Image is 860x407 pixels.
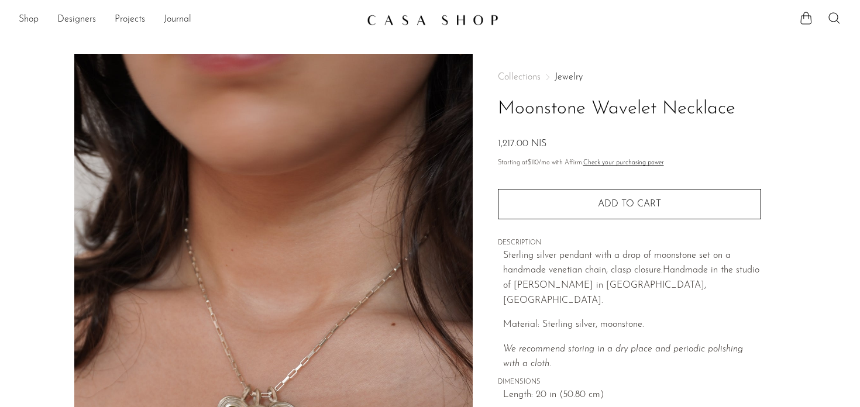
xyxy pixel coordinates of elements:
[583,160,664,166] a: Check your purchasing power - Learn more about Affirm Financing (opens in modal)
[503,318,761,333] p: Material: Sterling silver, moonstone.
[498,158,761,168] p: Starting at /mo with Affirm.
[57,12,96,27] a: Designers
[498,73,541,82] span: Collections
[498,73,761,82] nav: Breadcrumbs
[503,344,743,369] em: We recommend storing in a dry place and periodic polishing with a cloth.
[498,189,761,219] button: Add to cart
[528,160,539,166] span: $110
[503,388,761,403] span: Length: 20 in (50.80 cm)
[498,94,761,124] h1: Moonstone Wavelet Necklace
[164,12,191,27] a: Journal
[598,199,661,210] span: Add to cart
[555,73,583,82] a: Jewelry
[19,12,39,27] a: Shop
[19,10,357,30] ul: NEW HEADER MENU
[498,238,761,249] span: DESCRIPTION
[19,10,357,30] nav: Desktop navigation
[503,265,759,305] span: andmade in the studio of [PERSON_NAME] in [GEOGRAPHIC_DATA], [GEOGRAPHIC_DATA].
[498,139,546,149] span: 1,217.00 NIS
[498,377,761,388] span: DIMENSIONS
[503,249,761,308] p: Sterling silver pendant with a drop of moonstone set on a handmade venetian chain, clasp closure. H
[115,12,145,27] a: Projects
